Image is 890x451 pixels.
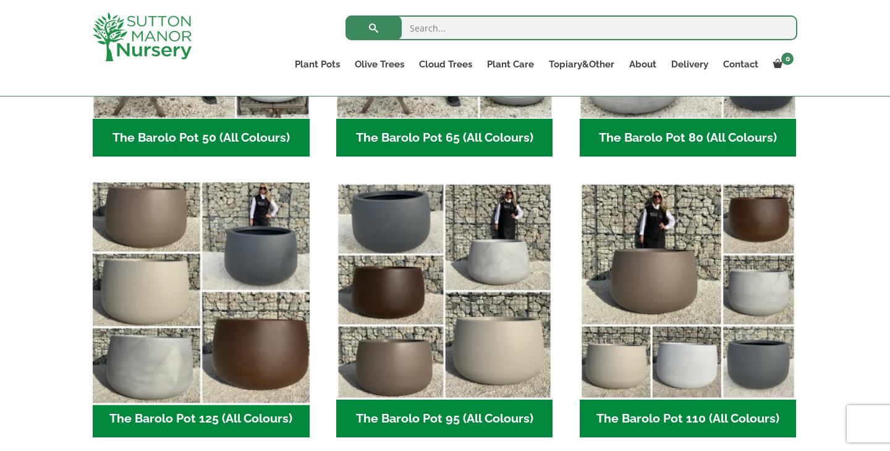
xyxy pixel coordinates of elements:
a: Cloud Trees [412,56,480,73]
a: Plant Pots [287,56,347,73]
h2: The Barolo Pot 110 (All Colours) [580,400,797,438]
h2: The Barolo Pot 95 (All Colours) [336,400,553,438]
a: 0 [766,56,797,73]
a: About [622,56,664,73]
a: Visit product category The Barolo Pot 125 (All Colours) [93,183,310,437]
a: Contact [716,56,766,73]
input: Search... [345,15,797,40]
h2: The Barolo Pot 50 (All Colours) [93,119,310,157]
a: Delivery [664,56,716,73]
a: Visit product category The Barolo Pot 110 (All Colours) [580,183,797,437]
a: Topiary&Other [541,56,622,73]
h2: The Barolo Pot 80 (All Colours) [580,119,797,157]
a: Visit product category The Barolo Pot 95 (All Colours) [336,183,553,437]
img: The Barolo Pot 110 (All Colours) [580,183,797,400]
img: logo [93,12,192,61]
a: Olive Trees [347,56,412,73]
img: The Barolo Pot 125 (All Colours) [87,178,315,405]
h2: The Barolo Pot 65 (All Colours) [336,119,553,157]
img: The Barolo Pot 95 (All Colours) [336,183,553,400]
a: Plant Care [480,56,541,73]
h2: The Barolo Pot 125 (All Colours) [93,400,310,438]
span: 0 [781,53,794,65]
